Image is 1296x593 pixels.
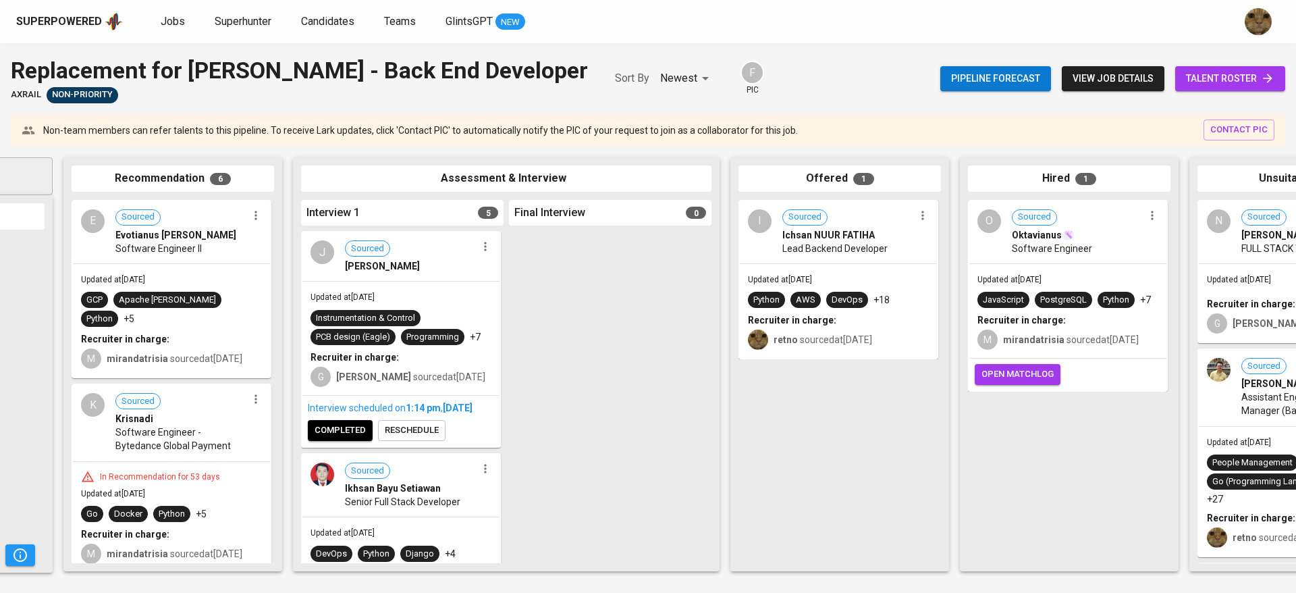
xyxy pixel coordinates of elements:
[1073,70,1154,87] span: view job details
[115,242,202,255] span: Software Engineer II
[445,547,456,561] p: +4
[738,200,938,360] div: ISourcedIchsan NUUR FATIHALead Backend DeveloperUpdated at[DATE]PythonAWSDevOps+18Recruiter in ch...
[1207,299,1295,309] b: Recruiter in charge:
[1003,334,1064,345] b: mirandatrisia
[1013,211,1056,224] span: Sourced
[738,165,941,192] div: Offered
[316,548,347,561] div: DevOps
[1063,230,1074,240] img: magic_wand.svg
[72,165,274,192] div: Recommendation
[832,294,863,307] div: DevOps
[873,293,890,307] p: +18
[1207,313,1227,334] div: G
[316,331,390,344] div: PCB design (Eagle)
[406,331,459,344] div: Programming
[316,312,415,325] div: Instrumentation & Control
[753,294,780,307] div: Python
[977,330,998,350] div: M
[1012,242,1092,255] span: Software Engineer
[119,294,216,307] div: Apache [PERSON_NAME]
[345,495,460,509] span: Senior Full Stack Developer
[782,242,888,255] span: Lead Backend Developer
[748,209,772,233] div: I
[1040,294,1087,307] div: PostgreSQL
[384,14,418,30] a: Teams
[951,70,1040,87] span: Pipeline forecast
[336,371,485,382] span: sourced at [DATE]
[384,15,416,28] span: Teams
[310,463,334,486] img: 0361ccb4d7ed9d6a80e65e1a1a0fbf21.jpg
[16,14,102,30] div: Superpowered
[977,315,1066,326] b: Recruiter in charge:
[315,423,366,438] span: completed
[116,211,160,224] span: Sourced
[308,420,373,441] button: completed
[478,207,498,219] span: 5
[5,544,35,566] button: Pipeline Triggers
[81,349,101,369] div: M
[105,11,123,32] img: app logo
[107,353,242,364] span: sourced at [DATE]
[346,242,389,255] span: Sourced
[86,294,103,307] div: GCP
[107,548,168,559] b: mirandatrisia
[1204,120,1274,140] button: contact pic
[660,70,697,86] p: Newest
[1242,360,1286,373] span: Sourced
[686,207,706,219] span: 0
[443,403,473,413] span: [DATE]
[210,173,231,185] span: 6
[345,259,420,273] span: [PERSON_NAME]
[116,395,160,408] span: Sourced
[107,353,168,364] b: mirandatrisia
[11,88,41,101] span: Axrail
[107,548,242,559] span: sourced at [DATE]
[495,16,525,29] span: NEW
[1140,293,1151,307] p: +7
[446,15,493,28] span: GlintsGPT
[301,165,711,192] div: Assessment & Interview
[1207,527,1227,548] img: ec6c0910-f960-4a00-a8f8-c5744e41279e.jpg
[345,482,441,495] span: Ikhsan Bayu Setiawan
[977,275,1042,284] span: Updated at [DATE]
[45,175,48,178] button: Open
[196,507,207,521] p: +5
[161,14,188,30] a: Jobs
[378,420,446,441] button: reschedule
[47,87,118,103] div: Sufficient Talents in Pipeline
[115,228,236,242] span: Evotianus [PERSON_NAME]
[940,66,1051,91] button: Pipeline forecast
[1175,66,1285,91] a: talent roster
[115,426,247,453] span: Software Engineer - Bytedance Global Payment
[310,352,399,363] b: Recruiter in charge:
[306,205,360,221] span: Interview 1
[981,367,1054,382] span: open matchlog
[1012,228,1062,242] span: Oktavianus
[94,471,225,483] div: In Recommendation for 53 days
[514,205,585,221] span: Final Interview
[1207,438,1271,447] span: Updated at [DATE]
[86,313,113,326] div: Python
[310,240,334,264] div: J
[1207,275,1271,284] span: Updated at [DATE]
[115,412,153,426] span: Krisnadi
[1207,358,1231,382] img: 3c5ca02bf13e88d081b1f70276c9120a.jpeg
[1242,211,1286,224] span: Sourced
[72,200,271,379] div: ESourcedEvotianus [PERSON_NAME]Software Engineer IIUpdated at[DATE]GCPApache [PERSON_NAME]Python+...
[774,334,872,345] span: sourced at [DATE]
[81,544,101,564] div: M
[301,15,354,28] span: Candidates
[16,11,123,32] a: Superpoweredapp logo
[47,88,118,101] span: Non-Priority
[114,508,142,521] div: Docker
[796,294,815,307] div: AWS
[615,70,649,86] p: Sort By
[1212,457,1293,469] div: People Management
[740,61,764,84] div: F
[81,334,169,344] b: Recruiter in charge:
[1207,513,1295,523] b: Recruiter in charge:
[81,209,105,233] div: E
[1103,294,1129,307] div: Python
[748,275,812,284] span: Updated at [DATE]
[310,367,331,387] div: G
